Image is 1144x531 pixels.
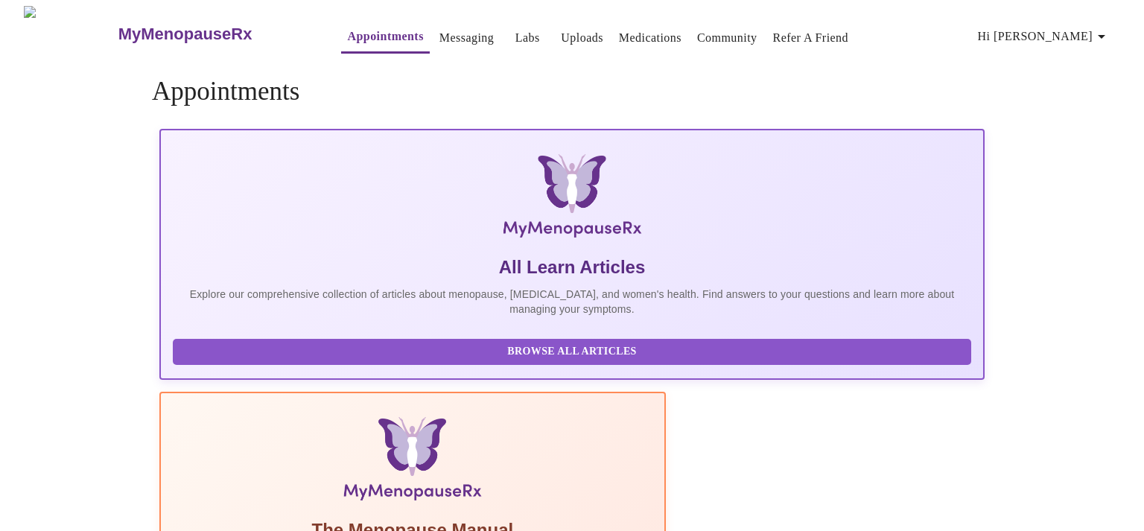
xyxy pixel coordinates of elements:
img: MyMenopauseRx Logo [24,6,116,62]
button: Labs [503,23,551,53]
button: Messaging [433,23,500,53]
h4: Appointments [152,77,992,106]
button: Medications [613,23,687,53]
a: Community [697,28,757,48]
p: Explore our comprehensive collection of articles about menopause, [MEDICAL_DATA], and women's hea... [173,287,971,317]
a: Messaging [439,28,494,48]
h3: MyMenopauseRx [118,25,252,44]
img: Menopause Manual [249,417,576,506]
span: Browse All Articles [188,343,956,361]
a: Browse All Articles [173,344,975,357]
a: MyMenopauseRx [116,8,311,60]
button: Browse All Articles [173,339,971,365]
a: Refer a Friend [773,28,849,48]
button: Community [691,23,763,53]
a: Appointments [347,26,423,47]
button: Uploads [555,23,609,53]
span: Hi [PERSON_NAME] [978,26,1110,47]
a: Labs [515,28,540,48]
button: Refer a Friend [767,23,855,53]
a: Uploads [561,28,603,48]
h5: All Learn Articles [173,255,971,279]
img: MyMenopauseRx Logo [296,154,847,244]
button: Hi [PERSON_NAME] [972,22,1116,51]
a: Medications [619,28,681,48]
button: Appointments [341,22,429,54]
